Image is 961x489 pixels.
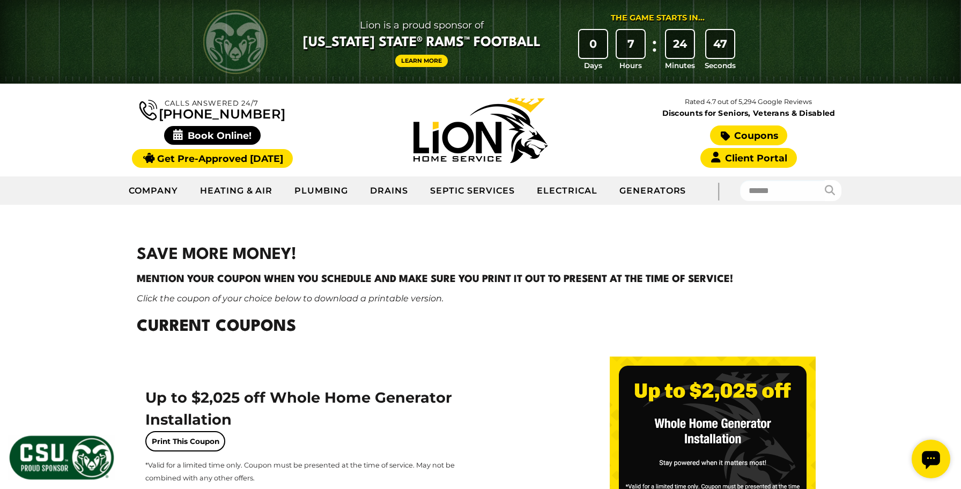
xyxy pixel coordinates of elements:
[303,34,541,52] span: [US_STATE] State® Rams™ Football
[145,431,225,451] a: Print This Coupon
[617,30,645,58] div: 7
[617,109,881,117] span: Discounts for Seniors, Veterans & Disabled
[697,176,740,205] div: |
[189,177,284,204] a: Heating & Air
[8,434,115,481] img: CSU Sponsor Badge
[164,126,261,145] span: Book Online!
[619,60,642,71] span: Hours
[137,272,824,287] h4: Mention your coupon when you schedule and make sure you print it out to present at the time of se...
[609,177,697,204] a: Generators
[359,177,419,204] a: Drains
[303,17,541,34] span: Lion is a proud sponsor of
[284,177,359,204] a: Plumbing
[132,149,292,168] a: Get Pre-Approved [DATE]
[203,10,268,74] img: CSU Rams logo
[665,60,695,71] span: Minutes
[649,30,660,71] div: :
[137,293,443,303] em: Click the coupon of your choice below to download a printable version.
[615,96,883,108] p: Rated 4.7 out of 5,294 Google Reviews
[145,389,452,428] span: Up to $2,025 off Whole Home Generator Installation
[137,315,824,339] h2: Current Coupons
[145,461,455,482] span: *Valid for a limited time only. Coupon must be presented at the time of service. May not be combi...
[705,60,736,71] span: Seconds
[526,177,609,204] a: Electrical
[137,247,297,263] strong: SAVE MORE MONEY!
[710,125,787,145] a: Coupons
[413,98,548,163] img: Lion Home Service
[666,30,694,58] div: 24
[139,98,285,121] a: [PHONE_NUMBER]
[395,55,448,67] a: Learn More
[4,4,43,43] div: Open chat widget
[700,148,797,168] a: Client Portal
[584,60,602,71] span: Days
[611,12,705,24] div: The Game Starts in...
[419,177,526,204] a: Septic Services
[118,177,189,204] a: Company
[706,30,734,58] div: 47
[579,30,607,58] div: 0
